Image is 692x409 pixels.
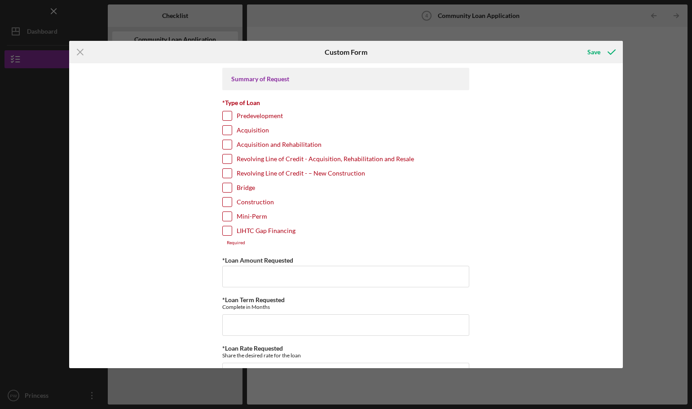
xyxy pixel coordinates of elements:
[325,48,367,56] h6: Custom Form
[222,99,469,106] div: *Type of Loan
[222,296,285,303] label: *Loan Term Requested
[237,183,255,192] label: Bridge
[587,43,600,61] div: Save
[222,240,469,246] div: Required
[237,154,414,163] label: Revolving Line of Credit - Acquisition, Rehabilitation and Resale
[237,111,283,120] label: Predevelopment
[222,344,283,352] label: *Loan Rate Requested
[237,198,274,207] label: Construction
[237,226,295,235] label: LIHTC Gap Financing
[231,75,460,83] div: Summary of Request
[237,212,267,221] label: Mini-Perm
[237,126,269,135] label: Acquisition
[578,43,623,61] button: Save
[237,140,322,149] label: Acquisition and Rehabilitation
[222,352,469,359] div: Share the desired rate for the loan
[222,256,293,264] label: *Loan Amount Requested
[222,303,469,310] div: Complete in Months
[237,169,365,178] label: Revolving Line of Credit - – New Construction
